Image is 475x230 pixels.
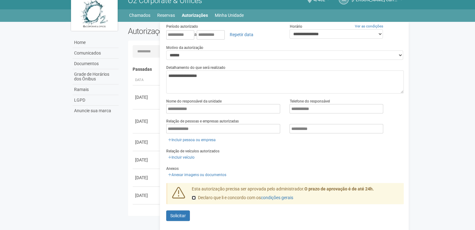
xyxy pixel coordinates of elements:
[192,196,196,200] input: Declaro que li e concordo com oscondições gerais
[129,11,150,20] a: Chamados
[73,59,119,69] a: Documentos
[187,186,404,204] div: Esta autorização precisa ser aprovada pelo administrador.
[73,84,119,95] a: Ramais
[73,69,119,84] a: Grade de Horários dos Ônibus
[135,175,158,181] div: [DATE]
[166,29,280,40] div: a
[73,37,119,48] a: Home
[355,24,383,28] a: Ver as condições
[261,195,293,200] a: condições gerais
[289,98,330,104] label: Telefone do responsável
[304,186,374,191] strong: O prazo de aprovação é de até 24h.
[133,75,161,85] th: Data
[182,11,208,20] a: Autorizações
[157,11,175,20] a: Reservas
[192,195,293,201] label: Declaro que li e concordo com os
[133,67,399,72] h4: Passadas
[135,139,158,145] div: [DATE]
[289,24,302,29] label: Horário
[135,118,158,124] div: [DATE]
[166,154,196,161] a: Incluir veículo
[166,166,179,171] label: Anexos
[166,137,218,143] a: Incluir pessoa ou empresa
[166,45,203,50] label: Motivo da autorização
[166,98,222,104] label: Nome do responsável da unidade
[135,157,158,163] div: [DATE]
[166,65,225,70] label: Detalhamento do que será realizado
[226,29,257,40] a: Repetir data
[166,118,239,124] label: Relação de pessoas e empresas autorizadas
[73,106,119,116] a: Anuncie sua marca
[135,94,158,100] div: [DATE]
[215,11,244,20] a: Minha Unidade
[135,192,158,199] div: [DATE]
[73,95,119,106] a: LGPD
[170,213,186,218] span: Solicitar
[73,48,119,59] a: Comunicados
[166,148,219,154] label: Relação de veículos autorizados
[166,210,190,221] button: Solicitar
[166,171,228,178] a: Anexar imagens ou documentos
[128,26,261,36] h2: Autorizações
[166,24,198,29] label: Período autorizado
